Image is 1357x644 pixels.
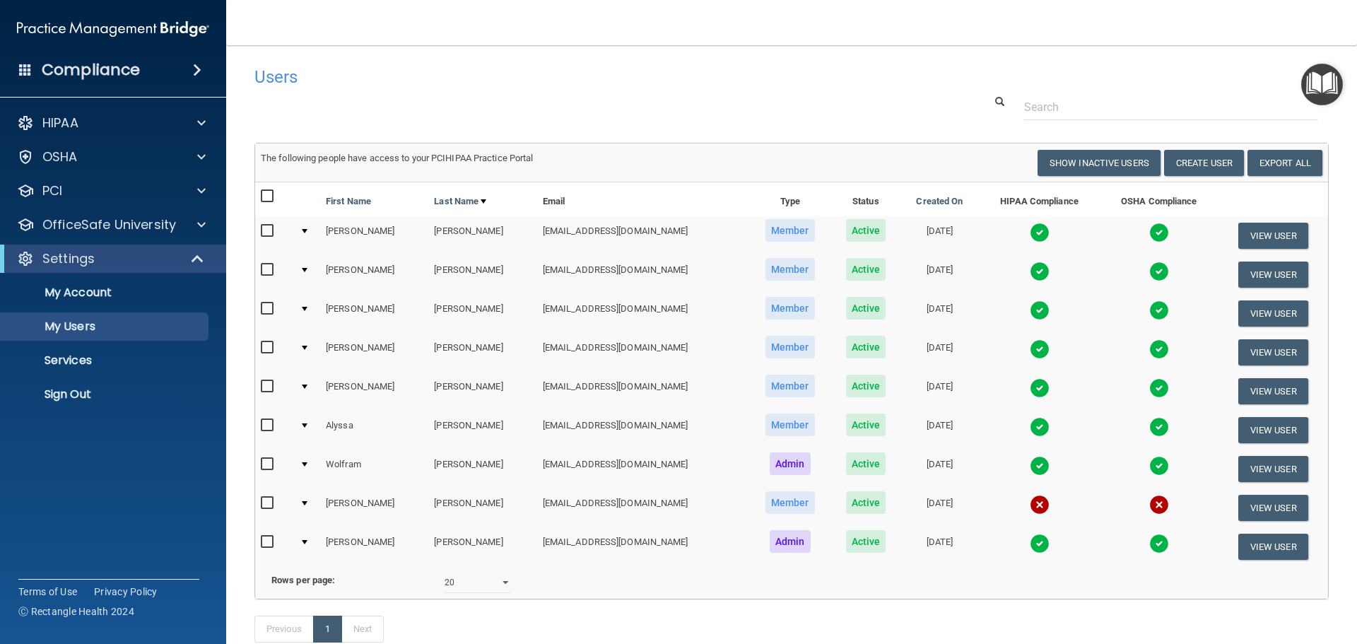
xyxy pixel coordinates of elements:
td: [PERSON_NAME] [320,488,428,527]
span: Active [846,219,886,242]
p: Sign Out [9,387,202,402]
td: Alyssa [320,411,428,450]
img: cross.ca9f0e7f.svg [1149,495,1169,515]
img: tick.e7d51cea.svg [1149,417,1169,437]
p: Settings [42,250,95,267]
span: Member [765,414,815,436]
td: [EMAIL_ADDRESS][DOMAIN_NAME] [537,488,749,527]
td: [PERSON_NAME] [428,333,536,372]
td: [EMAIL_ADDRESS][DOMAIN_NAME] [537,450,749,488]
p: HIPAA [42,115,78,131]
th: OSHA Compliance [1100,182,1218,216]
p: OfficeSafe University [42,216,176,233]
img: tick.e7d51cea.svg [1030,300,1050,320]
td: [DATE] [900,527,979,566]
td: [PERSON_NAME] [428,450,536,488]
span: Admin [770,530,811,553]
td: [PERSON_NAME] [428,255,536,294]
button: Show Inactive Users [1038,150,1161,176]
a: Next [341,616,384,643]
td: [PERSON_NAME] [428,372,536,411]
span: Ⓒ Rectangle Health 2024 [18,604,134,619]
span: The following people have access to your PCIHIPAA Practice Portal [261,153,534,163]
button: View User [1238,378,1308,404]
button: View User [1238,262,1308,288]
td: [EMAIL_ADDRESS][DOMAIN_NAME] [537,372,749,411]
b: Rows per page: [271,575,335,585]
td: [DATE] [900,372,979,411]
th: Email [537,182,749,216]
td: [PERSON_NAME] [428,488,536,527]
td: [PERSON_NAME] [428,216,536,255]
img: tick.e7d51cea.svg [1149,456,1169,476]
button: View User [1238,495,1308,521]
a: Settings [17,250,205,267]
span: Active [846,336,886,358]
img: PMB logo [17,15,209,43]
td: [DATE] [900,411,979,450]
th: Status [831,182,900,216]
th: HIPAA Compliance [979,182,1100,216]
a: PCI [17,182,206,199]
a: OSHA [17,148,206,165]
td: [PERSON_NAME] [320,372,428,411]
span: Active [846,452,886,475]
a: Previous [254,616,314,643]
td: [PERSON_NAME] [428,294,536,333]
img: cross.ca9f0e7f.svg [1030,495,1050,515]
td: [PERSON_NAME] [320,527,428,566]
button: View User [1238,417,1308,443]
span: Active [846,530,886,553]
td: [PERSON_NAME] [428,527,536,566]
td: [DATE] [900,333,979,372]
img: tick.e7d51cea.svg [1149,300,1169,320]
a: Created On [916,193,963,210]
a: Privacy Policy [94,585,158,599]
h4: Users [254,68,872,86]
a: OfficeSafe University [17,216,206,233]
th: Type [749,182,831,216]
span: Active [846,258,886,281]
span: Member [765,297,815,320]
button: View User [1238,300,1308,327]
button: Open Resource Center [1301,64,1343,105]
span: Active [846,297,886,320]
p: My Account [9,286,202,300]
img: tick.e7d51cea.svg [1030,417,1050,437]
td: [DATE] [900,216,979,255]
td: [DATE] [900,450,979,488]
img: tick.e7d51cea.svg [1030,339,1050,359]
span: Active [846,491,886,514]
img: tick.e7d51cea.svg [1030,456,1050,476]
td: [PERSON_NAME] [320,216,428,255]
a: Export All [1247,150,1322,176]
td: [PERSON_NAME] [320,333,428,372]
img: tick.e7d51cea.svg [1030,534,1050,554]
p: PCI [42,182,62,199]
span: Active [846,414,886,436]
td: [DATE] [900,294,979,333]
td: [DATE] [900,255,979,294]
img: tick.e7d51cea.svg [1149,262,1169,281]
button: Create User [1164,150,1244,176]
a: HIPAA [17,115,206,131]
input: Search [1024,94,1318,120]
td: [EMAIL_ADDRESS][DOMAIN_NAME] [537,527,749,566]
a: Last Name [434,193,486,210]
td: Wolfram [320,450,428,488]
img: tick.e7d51cea.svg [1149,339,1169,359]
span: Member [765,219,815,242]
p: OSHA [42,148,78,165]
button: View User [1238,456,1308,482]
button: View User [1238,223,1308,249]
a: 1 [313,616,342,643]
td: [PERSON_NAME] [320,294,428,333]
h4: Compliance [42,60,140,80]
p: My Users [9,320,202,334]
button: View User [1238,534,1308,560]
span: Member [765,491,815,514]
img: tick.e7d51cea.svg [1030,223,1050,242]
a: Terms of Use [18,585,77,599]
img: tick.e7d51cea.svg [1149,534,1169,554]
p: Services [9,353,202,368]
